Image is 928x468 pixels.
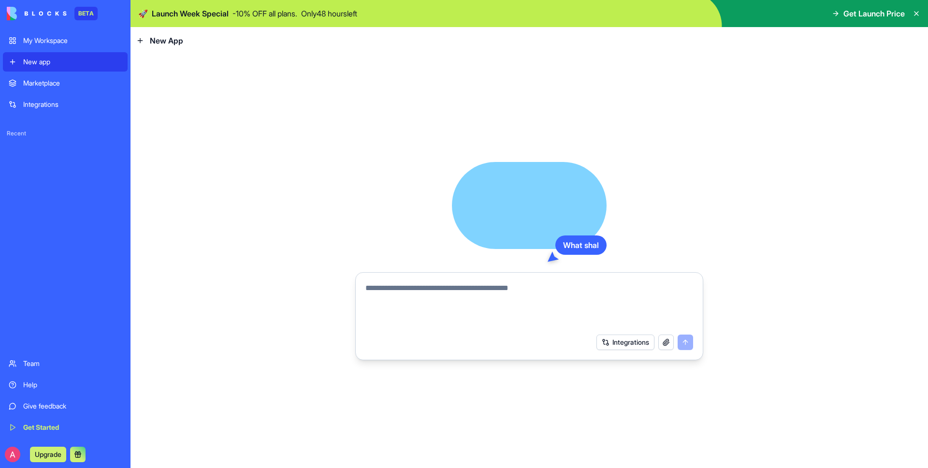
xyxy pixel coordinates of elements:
div: BETA [74,7,98,20]
a: Give feedback [3,396,128,416]
button: Upgrade [30,447,66,462]
div: Team [23,359,122,368]
p: Only 48 hours left [301,8,357,19]
img: ACg8ocJQaaivrGgXvLPcmrdA5T4Bcee5bmblPQG1sgwKo0v9HRcsKA=s96-c [5,447,20,462]
div: What shal [555,235,607,255]
span: Recent [3,130,128,137]
span: Launch Week Special [152,8,229,19]
div: Help [23,380,122,390]
a: My Workspace [3,31,128,50]
div: Get Started [23,423,122,432]
a: Integrations [3,95,128,114]
a: New app [3,52,128,72]
p: - 10 % OFF all plans. [232,8,297,19]
div: My Workspace [23,36,122,45]
span: New App [150,35,183,46]
span: 🚀 [138,8,148,19]
a: Marketplace [3,73,128,93]
div: Integrations [23,100,122,109]
span: Get Launch Price [843,8,905,19]
img: logo [7,7,67,20]
a: BETA [7,7,98,20]
a: Help [3,375,128,395]
a: Team [3,354,128,373]
div: New app [23,57,122,67]
a: Get Started [3,418,128,437]
div: Give feedback [23,401,122,411]
button: Integrations [596,335,654,350]
a: Upgrade [30,449,66,459]
div: Marketplace [23,78,122,88]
